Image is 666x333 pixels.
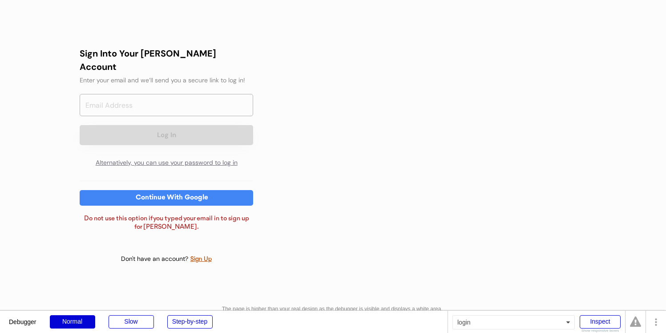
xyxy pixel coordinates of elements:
[80,76,253,85] div: Enter your email and we’ll send you a secure link to log in!
[80,94,253,116] input: Email Address
[109,315,154,329] div: Slow
[452,315,575,329] div: login
[80,215,253,232] div: Do not use this option if you typed your email in to sign up for [PERSON_NAME].
[80,125,253,145] button: Log In
[580,329,621,333] div: Show responsive boxes
[133,195,211,201] div: Continue With Google
[580,315,621,329] div: Inspect
[190,254,212,264] div: Sign Up
[80,47,253,73] div: Sign Into Your [PERSON_NAME] Account
[121,255,190,264] div: Don't have an account?
[167,315,213,329] div: Step-by-step
[50,315,95,329] div: Normal
[9,311,36,325] div: Debugger
[80,154,253,172] div: Alternatively, you can use your password to log in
